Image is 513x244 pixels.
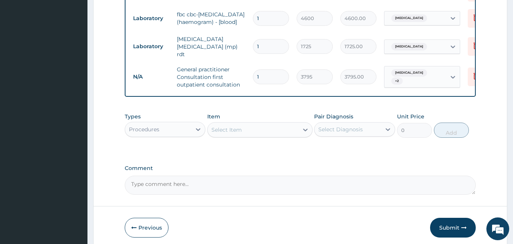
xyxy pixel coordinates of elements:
[125,165,476,172] label: Comment
[391,69,427,77] span: [MEDICAL_DATA]
[391,43,427,50] span: [MEDICAL_DATA]
[125,113,141,120] label: Types
[397,113,424,120] label: Unit Price
[318,126,363,133] div: Select Diagnosis
[173,31,249,62] td: [MEDICAL_DATA] [MEDICAL_DATA] (mp) rdt
[434,123,469,138] button: Add
[129,11,173,25] td: Laboratory
[391,77,403,85] span: + 2
[430,218,476,238] button: Submit
[14,38,31,57] img: d_794563401_company_1708531726252_794563401
[40,43,128,52] div: Chat with us now
[173,7,249,30] td: fbc cbc-[MEDICAL_DATA] (haemogram) - [blood]
[314,113,353,120] label: Pair Diagnosis
[129,70,173,84] td: N/A
[391,14,427,22] span: [MEDICAL_DATA]
[207,113,220,120] label: Item
[44,74,105,150] span: We're online!
[125,218,168,238] button: Previous
[4,163,145,190] textarea: Type your message and hit 'Enter'
[125,4,143,22] div: Minimize live chat window
[129,39,173,54] td: Laboratory
[211,126,242,134] div: Select Item
[173,62,249,92] td: General practitioner Consultation first outpatient consultation
[129,126,159,133] div: Procedures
